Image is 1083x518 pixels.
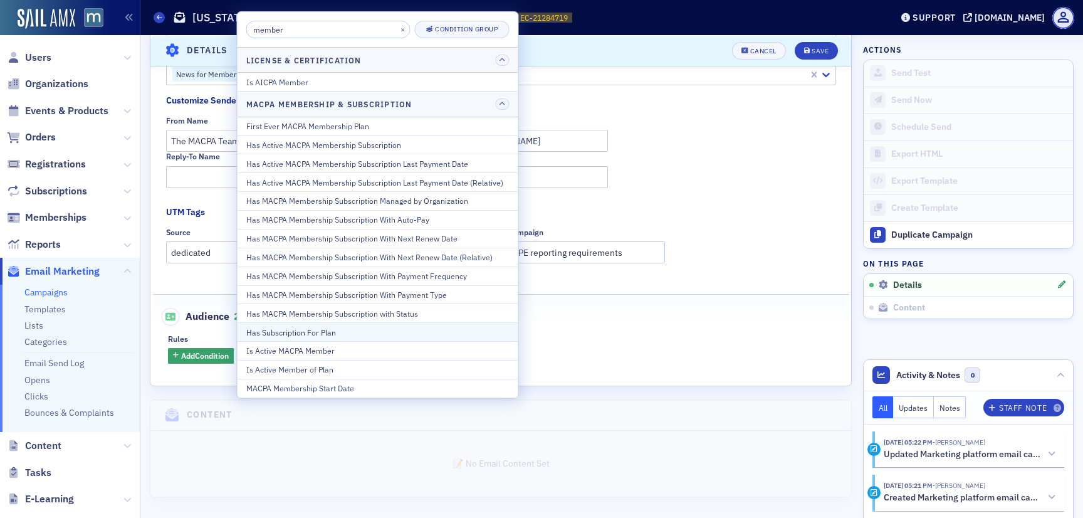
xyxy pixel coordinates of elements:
span: Subscriptions [25,184,87,198]
div: From Name [166,116,208,125]
div: Has Active MACPA Membership Subscription [246,139,510,151]
a: Organizations [7,77,88,91]
span: Add Condition [181,350,229,361]
button: Is Active Member of Plan [238,360,518,379]
span: Lauren Standiford [933,438,985,447]
div: Save [812,47,829,54]
div: Source [166,228,191,237]
button: Has MACPA Membership Subscription With Payment Type [238,285,518,304]
span: Activity & Notes [896,369,960,382]
h5: Created Marketing platform email campaign: [US_STATE]’s New CPE Reporting Requirement Effective [... [884,492,1044,504]
span: No Email Content Set [150,431,851,497]
div: Has MACPA Membership Subscription With Next Renew Date [246,233,510,244]
a: Tasks [7,466,51,480]
div: Create Template [891,203,1067,214]
button: Is AICPA Member [238,73,518,91]
button: Notes [934,396,966,418]
button: Has MACPA Membership Subscription With Next Renew Date (Relative) [238,248,518,267]
button: AddCondition [168,348,234,364]
a: Users [7,51,51,65]
span: 0 [965,367,980,383]
span: Profile [1052,7,1074,29]
span: Tasks [25,466,51,480]
a: Content [7,439,61,453]
div: Staff Note [999,404,1047,411]
div: Is AICPA Member [246,77,510,88]
div: Send Now [891,95,1067,106]
button: First Ever MACPA Membership Plan [238,117,518,135]
span: Lauren Standiford [933,481,985,490]
span: EC-21284719 [520,13,568,23]
div: [DOMAIN_NAME] [975,12,1045,23]
div: Has MACPA Membership Subscription with Status [246,308,510,319]
h4: Details [187,44,228,57]
button: Cancel [732,41,786,59]
div: Activity [867,486,881,499]
a: View Homepage [75,8,103,29]
button: All [872,396,894,418]
span: Memberships [25,211,86,225]
div: Rules [168,334,188,344]
span: Orders [25,130,56,144]
h4: Content [187,408,233,421]
span: 📝 [453,458,466,469]
span: Content [893,302,925,314]
time: 8/25/2025 05:21 PM [884,481,933,490]
span: Users [25,51,51,65]
h1: [US_STATE]’s New CPE Reporting Requirement Effective [DATE] [192,10,510,25]
a: Bounces & Complaints [24,407,114,418]
button: Has Active MACPA Membership Subscription [238,135,518,154]
h4: On this page [863,258,1074,269]
button: Updates [893,396,934,418]
a: Registrations [7,157,86,171]
span: Registrations [25,157,86,171]
button: Staff Note [983,399,1064,416]
div: Has Active MACPA Membership Subscription Last Payment Date [246,158,510,169]
button: Has Active MACPA Membership Subscription Last Payment Date (Relative) [238,172,518,191]
a: Categories [24,336,67,347]
a: Reports [7,238,61,251]
div: Export HTML [891,149,1067,160]
a: Opens [24,374,50,386]
button: Has Active MACPA Membership Subscription Last Payment Date [238,154,518,172]
h5: Updated Marketing platform email campaign: [US_STATE]’s New CPE Reporting Requirement Effective [... [884,449,1044,460]
div: Has Subscription For Plan [246,327,510,338]
span: Organizations [25,77,88,91]
div: Campaign [508,228,543,237]
button: Is Active MACPA Member [238,341,518,360]
a: E-Learning [7,492,74,506]
a: Clicks [24,391,48,402]
button: Duplicate Campaign [864,221,1073,248]
span: Reports [25,238,61,251]
a: Memberships [7,211,86,225]
a: Templates [24,304,66,315]
button: Updated Marketing platform email campaign: [US_STATE]’s New CPE Reporting Requirement Effective [... [884,448,1055,461]
div: News for Members [172,67,242,82]
span: 22,196 Subscribers [234,310,428,322]
div: Customize Sender [166,94,240,107]
div: Reply-To Name [166,152,220,161]
button: Save [795,41,838,59]
div: Duplicate Campaign [891,230,1067,241]
div: Cancel [750,47,777,54]
button: Has MACPA Membership Subscription With Auto-Pay [238,210,518,229]
div: Has MACPA Membership Subscription Managed by Organization [246,195,510,206]
div: MACPA Membership Start Date [246,383,510,394]
button: Has MACPA Membership Subscription With Payment Frequency [238,267,518,285]
a: Email Marketing [7,265,100,278]
div: UTM Tags [166,206,205,219]
input: Search filters... [246,21,411,38]
img: SailAMX [84,8,103,28]
a: Events & Products [7,104,108,118]
button: Created Marketing platform email campaign: [US_STATE]’s New CPE Reporting Requirement Effective [... [884,491,1055,504]
span: Audience [162,308,230,325]
div: Export Template [891,176,1067,187]
div: Has Active MACPA Membership Subscription Last Payment Date (Relative) [246,177,510,188]
span: Content [25,439,61,453]
img: SailAMX [18,9,75,29]
div: Has MACPA Membership Subscription With Next Renew Date (Relative) [246,251,510,263]
span: Events & Products [25,104,108,118]
div: Support [913,12,956,23]
span: Email Marketing [25,265,100,278]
